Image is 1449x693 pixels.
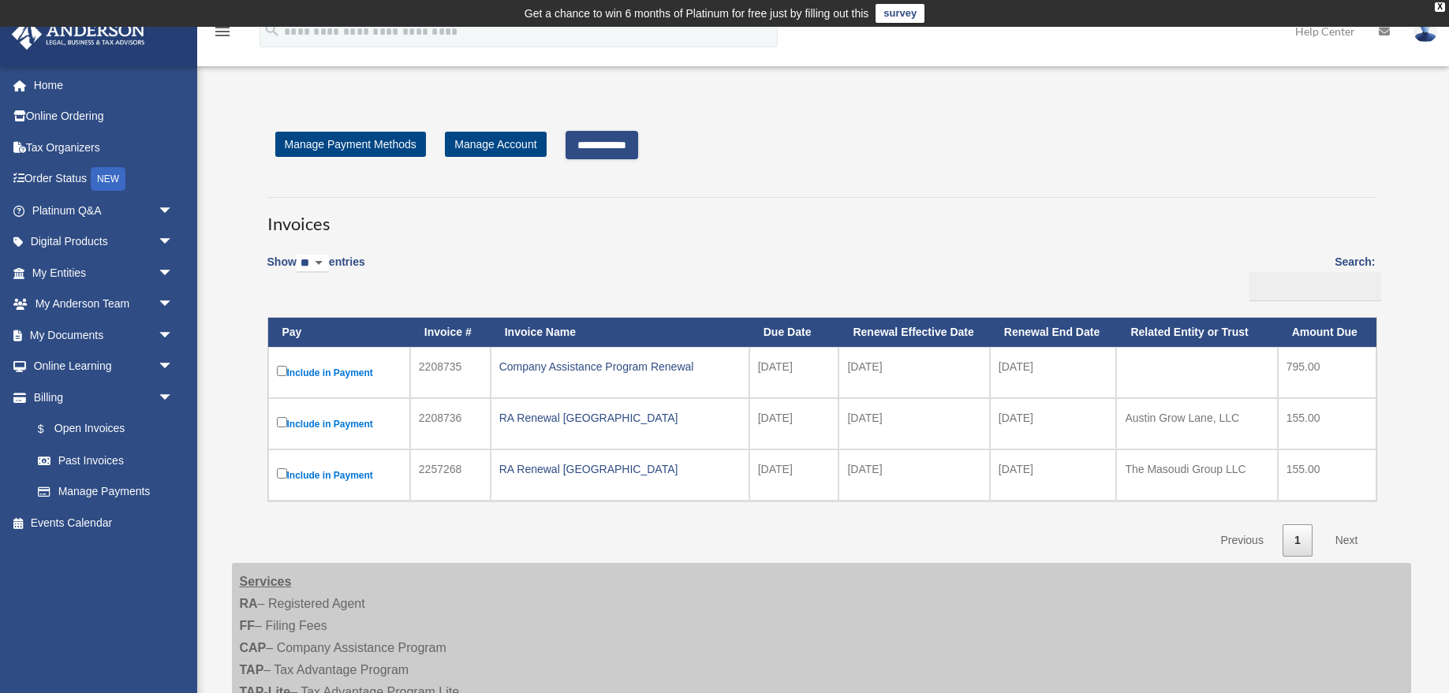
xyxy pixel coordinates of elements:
a: Home [11,69,197,101]
a: Previous [1208,524,1275,557]
label: Include in Payment [277,363,401,382]
label: Show entries [267,252,365,289]
a: Manage Account [445,132,546,157]
a: My Anderson Teamarrow_drop_down [11,289,197,320]
th: Pay: activate to sort column descending [268,318,410,347]
i: search [263,21,281,39]
a: Online Ordering [11,101,197,132]
a: $Open Invoices [22,413,181,445]
span: arrow_drop_down [158,382,189,414]
td: [DATE] [838,347,989,398]
td: 2208736 [410,398,491,449]
select: Showentries [297,255,329,273]
td: 795.00 [1278,347,1376,398]
a: 1 [1283,524,1313,557]
a: Manage Payment Methods [275,132,426,157]
div: RA Renewal [GEOGRAPHIC_DATA] [499,407,741,429]
td: [DATE] [749,449,839,501]
img: Anderson Advisors Platinum Portal [7,19,150,50]
td: [DATE] [838,449,989,501]
input: Search: [1249,272,1381,302]
td: 2257268 [410,449,491,501]
th: Invoice #: activate to sort column ascending [410,318,491,347]
strong: CAP [240,641,267,654]
span: arrow_drop_down [158,257,189,289]
span: arrow_drop_down [158,319,189,352]
span: $ [47,419,54,439]
th: Related Entity or Trust: activate to sort column ascending [1116,318,1277,347]
td: [DATE] [990,449,1117,501]
a: Events Calendar [11,507,197,538]
a: menu [213,28,232,41]
td: 155.00 [1278,449,1376,501]
div: NEW [91,167,125,191]
label: Include in Payment [277,414,401,434]
td: Austin Grow Lane, LLC [1116,398,1277,449]
span: arrow_drop_down [158,226,189,259]
a: Past Invoices [22,445,189,476]
span: arrow_drop_down [158,289,189,321]
td: The Masoudi Group LLC [1116,449,1277,501]
div: Company Assistance Program Renewal [499,356,741,378]
td: 2208735 [410,347,491,398]
td: [DATE] [749,347,839,398]
strong: RA [240,597,258,610]
a: Billingarrow_drop_down [11,382,189,413]
img: User Pic [1414,20,1437,43]
label: Include in Payment [277,465,401,485]
label: Search: [1244,252,1376,301]
a: survey [876,4,924,23]
td: [DATE] [990,347,1117,398]
i: menu [213,22,232,41]
input: Include in Payment [277,468,287,479]
th: Amount Due: activate to sort column ascending [1278,318,1376,347]
th: Due Date: activate to sort column ascending [749,318,839,347]
td: [DATE] [990,398,1117,449]
input: Include in Payment [277,366,287,376]
a: Digital Productsarrow_drop_down [11,226,197,258]
th: Renewal Effective Date: activate to sort column ascending [838,318,989,347]
a: Tax Organizers [11,132,197,163]
div: Get a chance to win 6 months of Platinum for free just by filling out this [525,4,869,23]
strong: TAP [240,663,264,676]
span: arrow_drop_down [158,195,189,227]
a: Platinum Q&Aarrow_drop_down [11,195,197,226]
a: My Entitiesarrow_drop_down [11,257,197,289]
h3: Invoices [267,197,1376,237]
a: Order StatusNEW [11,163,197,196]
th: Invoice Name: activate to sort column ascending [491,318,749,347]
div: RA Renewal [GEOGRAPHIC_DATA] [499,458,741,480]
a: My Documentsarrow_drop_down [11,319,197,351]
div: close [1435,2,1445,12]
td: [DATE] [749,398,839,449]
a: Next [1324,524,1370,557]
strong: Services [240,575,292,588]
span: arrow_drop_down [158,351,189,383]
a: Online Learningarrow_drop_down [11,351,197,382]
td: 155.00 [1278,398,1376,449]
th: Renewal End Date: activate to sort column ascending [990,318,1117,347]
strong: FF [240,619,256,632]
a: Manage Payments [22,476,189,508]
input: Include in Payment [277,417,287,427]
td: [DATE] [838,398,989,449]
